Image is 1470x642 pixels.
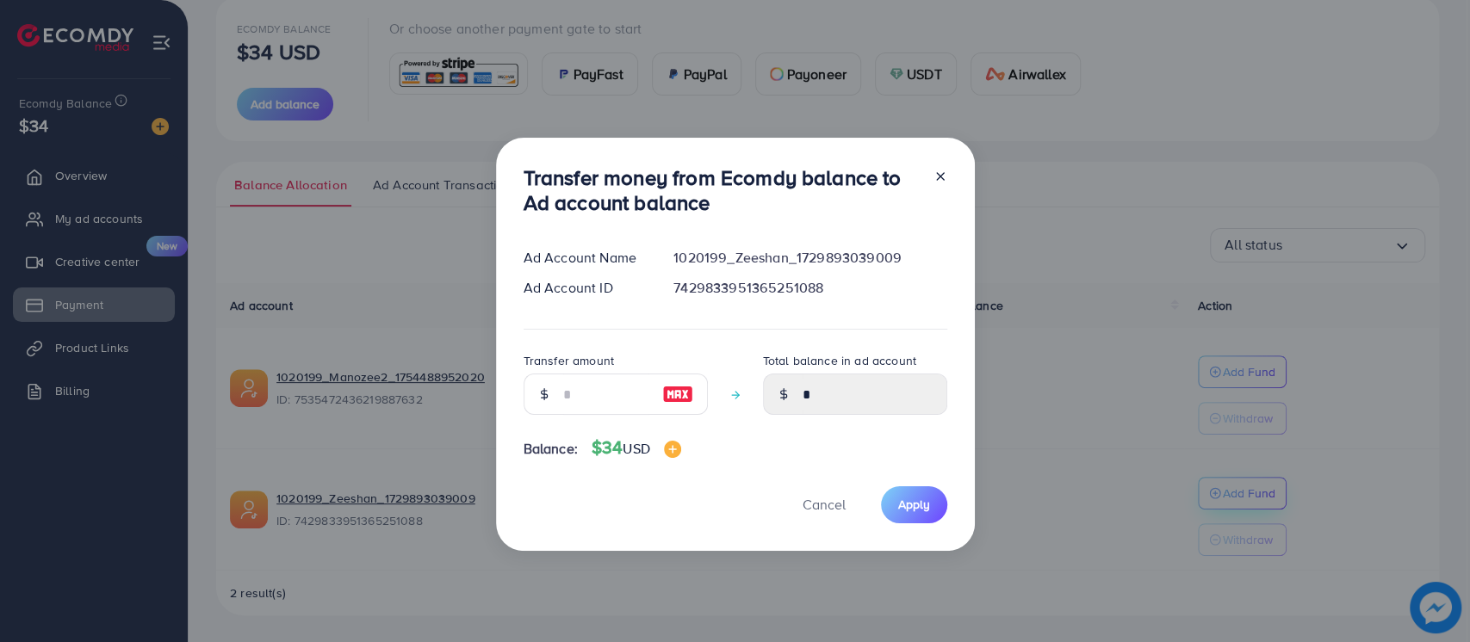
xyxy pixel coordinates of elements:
[660,248,960,268] div: 1020199_Zeeshan_1729893039009
[664,441,681,458] img: image
[510,278,661,298] div: Ad Account ID
[623,439,649,458] span: USD
[781,486,867,523] button: Cancel
[524,165,920,215] h3: Transfer money from Ecomdy balance to Ad account balance
[592,437,681,459] h4: $34
[803,495,846,514] span: Cancel
[662,384,693,404] img: image
[763,352,916,369] label: Total balance in ad account
[660,278,960,298] div: 7429833951365251088
[881,486,947,523] button: Apply
[898,496,930,513] span: Apply
[524,352,614,369] label: Transfer amount
[524,439,578,459] span: Balance:
[510,248,661,268] div: Ad Account Name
